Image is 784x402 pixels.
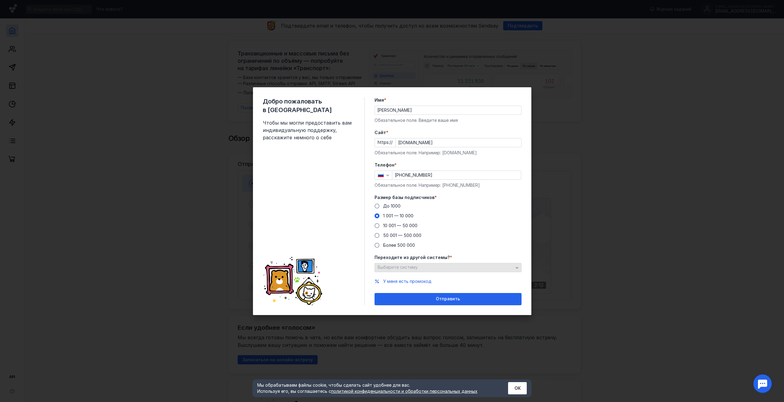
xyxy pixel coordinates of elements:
[375,97,384,103] span: Имя
[375,254,450,261] span: Переходите из другой системы?
[508,382,527,394] button: ОК
[375,117,522,123] div: Обязательное поле. Введите ваше имя
[436,296,460,302] span: Отправить
[375,150,522,156] div: Обязательное поле. Например: [DOMAIN_NAME]
[375,293,522,305] button: Отправить
[375,182,522,188] div: Обязательное поле. Например: [PHONE_NUMBER]
[331,389,477,394] a: политикой конфиденциальности и обработки персональных данных
[375,162,394,168] span: Телефон
[383,279,432,284] span: У меня есть промокод
[263,119,355,141] span: Чтобы мы могли предоставить вам индивидуальную поддержку, расскажите немного о себе
[383,213,413,218] span: 1 001 — 10 000
[383,203,401,209] span: До 1000
[383,242,415,248] span: Более 500 000
[257,382,493,394] div: Мы обрабатываем файлы cookie, чтобы сделать сайт удобнее для вас. Используя его, вы соглашаетесь c
[263,97,355,114] span: Добро пожаловать в [GEOGRAPHIC_DATA]
[375,194,435,201] span: Размер базы подписчиков
[383,278,432,284] button: У меня есть промокод
[378,265,418,270] span: Выберите систему
[375,130,386,136] span: Cайт
[375,263,522,272] button: Выберите систему
[383,233,421,238] span: 50 001 — 500 000
[383,223,417,228] span: 10 001 — 50 000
